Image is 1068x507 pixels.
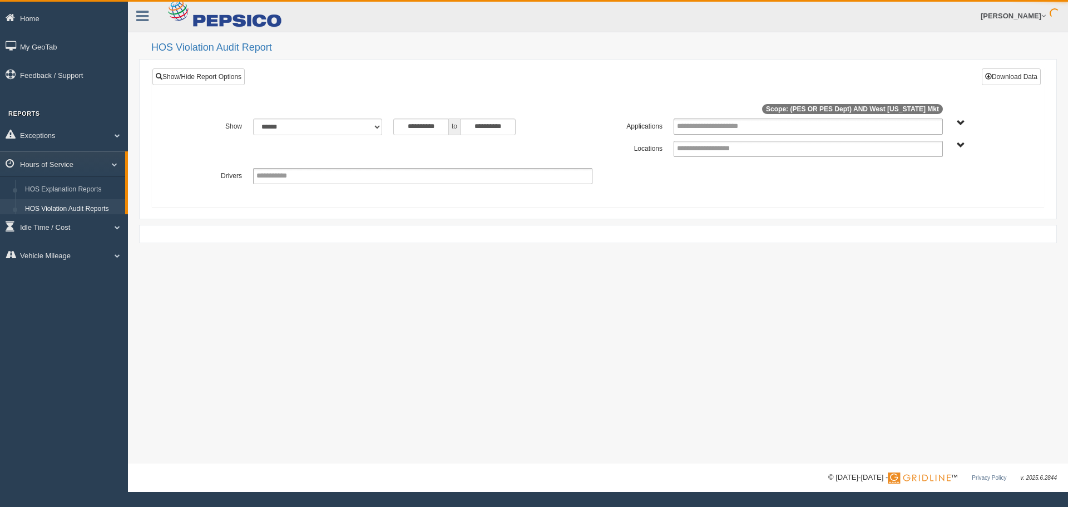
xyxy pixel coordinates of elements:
div: © [DATE]-[DATE] - ™ [828,472,1057,484]
a: Show/Hide Report Options [152,68,245,85]
a: Privacy Policy [972,475,1006,481]
span: v. 2025.6.2844 [1021,475,1057,481]
label: Drivers [177,168,248,181]
img: Gridline [888,472,951,484]
label: Locations [598,141,668,154]
h2: HOS Violation Audit Report [151,42,1057,53]
button: Download Data [982,68,1041,85]
a: HOS Explanation Reports [20,180,125,200]
span: to [449,119,460,135]
label: Applications [598,119,668,132]
label: Show [177,119,248,132]
span: Scope: (PES OR PES Dept) AND West [US_STATE] Mkt [762,104,943,114]
a: HOS Violation Audit Reports [20,199,125,219]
